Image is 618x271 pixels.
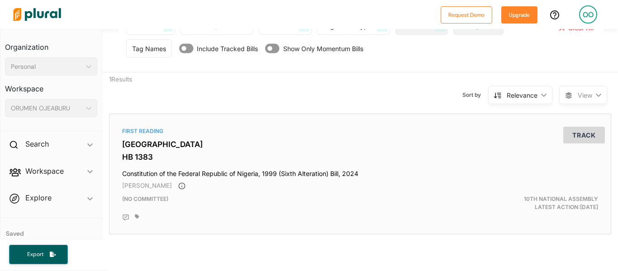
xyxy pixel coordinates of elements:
h4: Constitution of the Federal Republic of Nigeria, 1999 (Sixth Alteration) Bill, 2024 [122,166,598,178]
span: [PERSON_NAME] [122,182,172,189]
a: Upgrade [501,10,537,19]
h4: Saved [0,218,102,240]
div: Add Position Statement [122,214,129,221]
div: Personal [11,62,82,71]
h3: Organization [5,34,97,54]
button: Export [9,245,68,264]
h3: HB 1383 [122,152,598,162]
div: (no committee) [115,195,442,211]
span: Include Tracked Bills [197,44,258,53]
h3: [GEOGRAPHIC_DATA] [122,140,598,149]
button: Track [563,127,605,143]
h2: Workspace [25,166,64,176]
div: ORUMEN OJEABURU [11,104,82,113]
div: Latest Action: [DATE] [442,195,605,211]
a: OO [572,2,604,27]
a: Request Demo [441,10,492,19]
h2: Search [25,139,49,149]
span: Sort by [462,91,488,99]
button: Upgrade [501,6,537,24]
div: First Reading [122,127,598,135]
div: Relevance [507,90,537,100]
h3: Workspace [5,76,97,95]
span: Show Only Momentum Bills [283,44,363,53]
span: View [578,90,592,100]
span: 10th National Assembly [524,195,598,202]
span: Export [21,251,50,258]
button: Request Demo [441,6,492,24]
div: Tag Names [132,44,166,53]
div: Add tags [135,214,139,219]
div: OO [579,5,597,24]
div: 1 Results [102,72,231,107]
